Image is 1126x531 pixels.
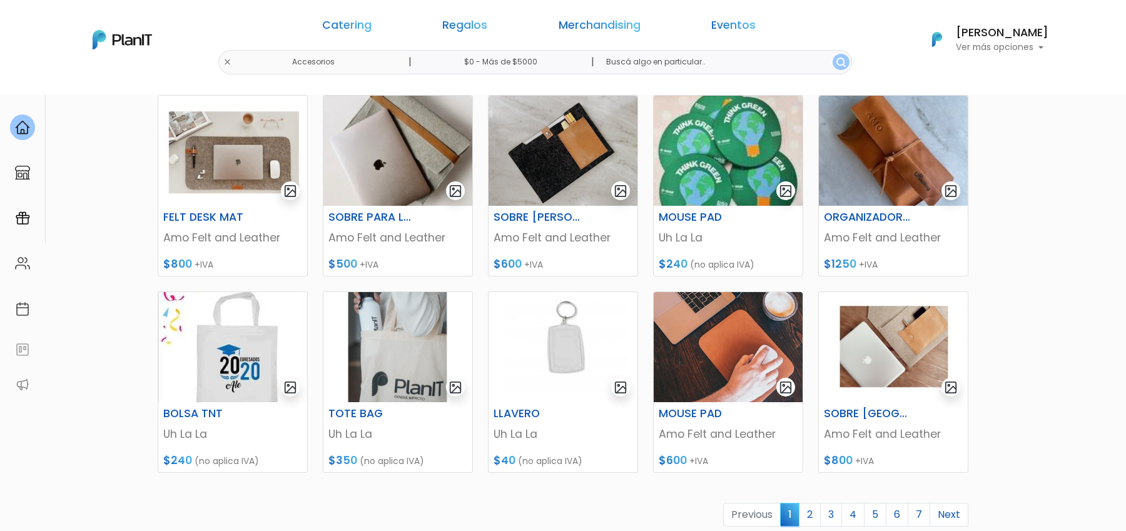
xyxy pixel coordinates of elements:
p: | [408,54,412,69]
span: $240 [659,256,687,271]
i: keyboard_arrow_down [194,95,213,114]
img: thumb_image__copia___copia___copia___copia___copia___copia___copia___copia___copia___copia___copi... [819,292,968,402]
a: gallery-light TOTE BAG Uh La La $350 (no aplica IVA) [323,291,473,473]
img: thumb_WhatsApp_Image_2023-05-12_at_16.54.55.jpeg [158,292,307,402]
img: search_button-432b6d5273f82d61273b3651a40e1bd1b912527efae98b1b7a1b2c0702e16a8d.svg [836,58,846,67]
span: $500 [328,256,357,271]
img: partners-52edf745621dab592f3b2c58e3bca9d71375a7ef29c3b500c9f145b62cc070d4.svg [15,377,30,392]
h6: SOBRE [GEOGRAPHIC_DATA] [816,407,919,420]
p: Ya probaste PlanitGO? Vas a poder automatizarlas acciones de todo el año. Escribinos para saber más! [44,115,209,156]
div: PLAN IT Ya probaste PlanitGO? Vas a poder automatizarlas acciones de todo el año. Escribinos para... [33,88,220,166]
p: Amo Felt and Leather [494,230,632,246]
a: Catering [322,20,372,35]
strong: PLAN IT [44,101,80,112]
h6: [PERSON_NAME] [956,28,1048,39]
h6: LLAVERO [486,407,589,420]
a: gallery-light BOLSA TNT Uh La La $240 (no aplica IVA) [158,291,308,473]
a: 6 [886,503,908,527]
p: | [591,54,594,69]
img: thumb_Captura_de_pantalla_2023-08-03_153127.jpg [323,292,472,402]
span: +IVA [195,258,213,271]
a: 2 [799,503,821,527]
p: Ver más opciones [956,43,1048,52]
h6: MOUSE PAD [651,407,754,420]
button: PlanIt Logo [PERSON_NAME] Ver más opciones [916,23,1048,56]
img: thumb_WhatsApp_Image_2023-06-13_at_15.53.27.jpeg [654,292,803,402]
a: gallery-light LLAVERO Uh La La $40 (no aplica IVA) [488,291,638,473]
p: Amo Felt and Leather [163,230,302,246]
span: $240 [163,453,192,468]
a: gallery-light MOUSE PAD Uh La La $240 (no aplica IVA) [653,95,803,276]
img: thumb_98536246-197E-4939-9F1F-5AA727C1F8E6.jpeg [819,96,968,206]
img: user_d58e13f531133c46cb30575f4d864daf.jpeg [113,63,138,88]
span: +IVA [855,455,874,467]
img: calendar-87d922413cdce8b2cf7b7f5f62616a5cf9e4887200fb71536465627b3292af00.svg [15,301,30,316]
span: $800 [163,256,192,271]
p: Amo Felt and Leather [824,426,963,442]
a: 7 [908,503,930,527]
p: Amo Felt and Leather [659,426,798,442]
span: $1250 [824,256,856,271]
h6: SOBRE [PERSON_NAME] CHICO [486,211,589,224]
span: (no aplica IVA) [195,455,259,467]
a: gallery-light ORGANIZADOR DE CABLES Amo Felt and Leather $1250 +IVA [818,95,968,276]
a: Regalos [442,20,487,35]
span: (no aplica IVA) [360,455,424,467]
input: Buscá algo en particular.. [596,50,852,74]
p: Uh La La [659,230,798,246]
img: PlanIt Logo [923,26,951,53]
p: Uh La La [494,426,632,442]
img: gallery-light [614,380,628,395]
span: (no aplica IVA) [690,258,754,271]
span: J [126,75,151,100]
h6: SOBRE PARA LAPTOP [321,211,424,224]
img: feedback-78b5a0c8f98aac82b08bfc38622c3050aee476f2c9584af64705fc4e61158814.svg [15,342,30,357]
img: gallery-light [449,380,463,395]
img: thumb_WhatsApp_Image_2025-05-23_at_15.21.36.jpeg [654,96,803,206]
p: Amo Felt and Leather [328,230,467,246]
span: $40 [494,453,515,468]
a: gallery-light MOUSE PAD Amo Felt and Leather $600 +IVA [653,291,803,473]
a: 4 [841,503,865,527]
a: Eventos [711,20,756,35]
a: gallery-light SOBRE [PERSON_NAME] CHICO Amo Felt and Leather $600 +IVA [488,95,638,276]
div: J [33,75,220,100]
span: $350 [328,453,357,468]
h6: TOTE BAG [321,407,424,420]
span: ¡Escríbenos! [65,190,191,203]
a: gallery-light SOBRE [GEOGRAPHIC_DATA] Amo Felt and Leather $800 +IVA [818,291,968,473]
p: Uh La La [328,426,467,442]
p: Uh La La [163,426,302,442]
img: people-662611757002400ad9ed0e3c099ab2801c6687ba6c219adb57efc949bc21e19d.svg [15,256,30,271]
a: 3 [820,503,842,527]
img: gallery-light [614,184,628,198]
a: Next [930,503,968,527]
a: gallery-light FELT DESK MAT Amo Felt and Leather $800 +IVA [158,95,308,276]
h6: MOUSE PAD [651,211,754,224]
img: gallery-light [283,184,298,198]
img: close-6986928ebcb1d6c9903e3b54e860dbc4d054630f23adef3a32610726dff6a82b.svg [223,58,231,66]
a: gallery-light SOBRE PARA LAPTOP Amo Felt and Leather $500 +IVA [323,95,473,276]
img: thumb_WhatsApp_Image_2023-05-22_at_12.53.19.jpeg [489,292,637,402]
img: gallery-light [944,380,958,395]
img: thumb_sobreklotzchico2.jpg [489,96,637,206]
span: +IVA [859,258,878,271]
img: user_04fe99587a33b9844688ac17b531be2b.png [101,75,126,100]
i: send [213,188,238,203]
span: +IVA [360,258,378,271]
i: insert_emoticon [191,188,213,203]
img: gallery-light [944,184,958,198]
span: +IVA [524,258,543,271]
img: thumb_image__copia___copia___copia___copia___copia___copia___copia___copia___copia___copia___copi... [158,96,307,206]
img: gallery-light [779,380,793,395]
img: gallery-light [449,184,463,198]
h6: ORGANIZADOR DE CABLES [816,211,919,224]
img: gallery-light [283,380,298,395]
span: $800 [824,453,853,468]
span: +IVA [689,455,708,467]
h6: BOLSA TNT [156,407,258,420]
span: 1 [780,503,799,526]
img: marketplace-4ceaa7011d94191e9ded77b95e3339b90024bf715f7c57f8cf31f2d8c509eaba.svg [15,165,30,180]
p: Amo Felt and Leather [824,230,963,246]
img: home-e721727adea9d79c4d83392d1f703f7f8bce08238fde08b1acbfd93340b81755.svg [15,120,30,135]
